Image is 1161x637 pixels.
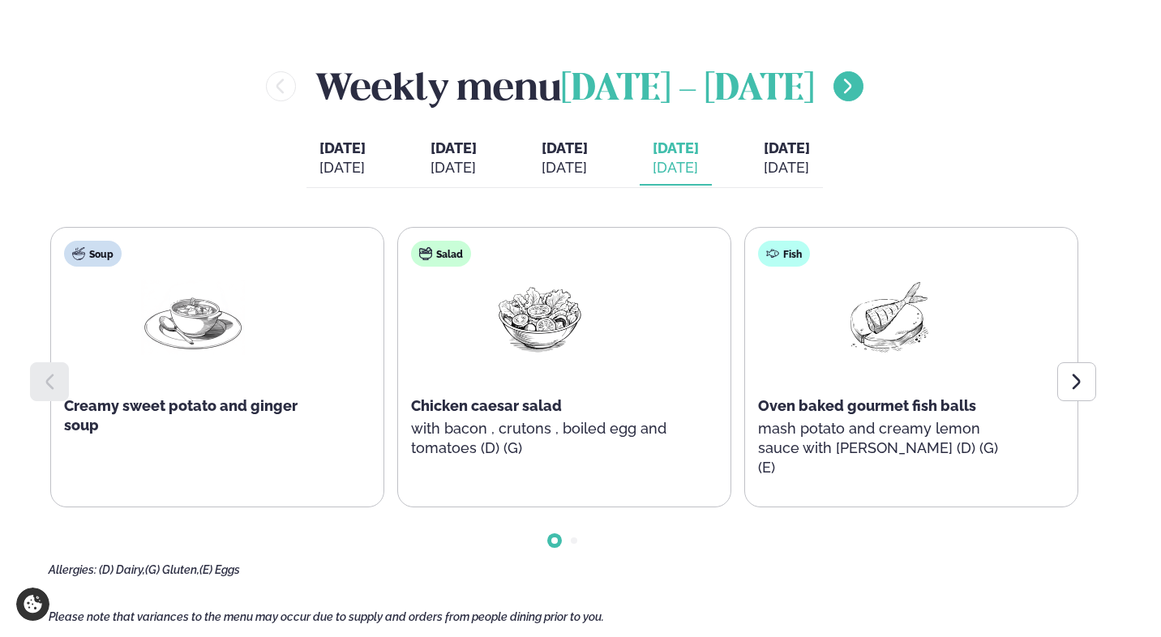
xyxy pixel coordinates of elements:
[319,158,366,177] div: [DATE]
[64,397,298,434] span: Creamy sweet potato and ginger soup
[758,419,1016,477] p: mash potato and creamy lemon sauce with [PERSON_NAME] (D) (G) (E)
[141,280,245,355] img: Soup.png
[529,132,601,186] button: [DATE] [DATE]
[751,132,823,186] button: [DATE] [DATE]
[561,72,814,108] span: [DATE] - [DATE]
[835,280,939,355] img: Fish.png
[419,247,432,260] img: salad.svg
[145,563,199,576] span: (G) Gluten,
[542,158,588,177] div: [DATE]
[640,132,712,186] button: [DATE] [DATE]
[571,537,577,544] span: Go to slide 2
[411,241,471,267] div: Salad
[653,139,699,158] span: [DATE]
[64,241,122,267] div: Soup
[431,139,477,156] span: [DATE]
[266,71,296,101] button: menu-btn-left
[764,158,810,177] div: [DATE]
[49,563,96,576] span: Allergies:
[411,419,669,458] p: with bacon , crutons , boiled egg and tomatoes (D) (G)
[766,247,779,260] img: fish.svg
[542,139,588,156] span: [DATE]
[431,158,477,177] div: [DATE]
[653,158,699,177] div: [DATE]
[199,563,240,576] span: (E) Eggs
[833,71,863,101] button: menu-btn-right
[418,132,490,186] button: [DATE] [DATE]
[488,280,592,355] img: Salad.png
[319,139,366,156] span: [DATE]
[551,537,558,544] span: Go to slide 1
[411,397,562,414] span: Chicken caesar salad
[49,610,604,623] span: Please note that variances to the menu may occur due to supply and orders from people dining prio...
[315,60,814,113] h2: Weekly menu
[99,563,145,576] span: (D) Dairy,
[758,397,976,414] span: Oven baked gourmet fish balls
[16,588,49,621] a: Cookie settings
[764,139,810,156] span: [DATE]
[72,247,85,260] img: soup.svg
[758,241,810,267] div: Fish
[306,132,379,186] button: [DATE] [DATE]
